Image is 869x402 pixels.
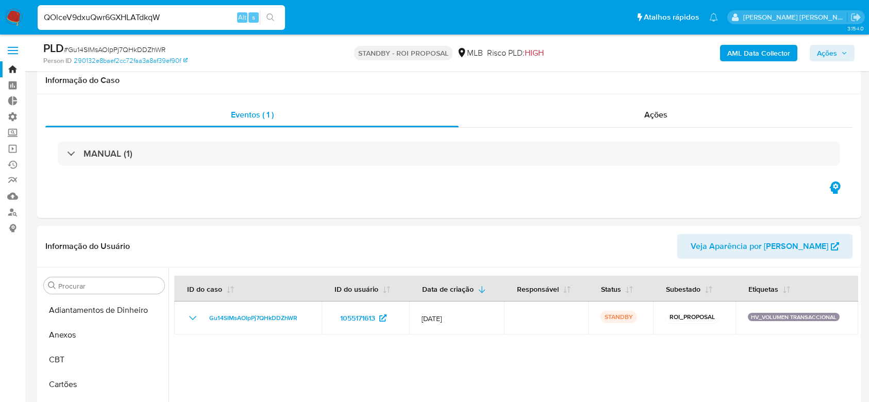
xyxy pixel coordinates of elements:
[709,13,718,22] a: Notificações
[58,281,160,291] input: Procurar
[850,12,861,23] a: Sair
[45,75,853,86] h1: Informação do Caso
[40,347,169,372] button: CBT
[252,12,255,22] span: s
[354,46,453,60] p: STANDBY - ROI PROPOSAL
[58,142,840,165] div: MANUAL (1)
[743,12,847,22] p: andrea.asantos@mercadopago.com.br
[48,281,56,290] button: Procurar
[644,109,667,121] span: Ações
[43,56,72,65] b: Person ID
[238,12,246,22] span: Alt
[74,56,188,65] a: 290132e8baef2cc72faa3a8af39ef90f
[720,45,797,61] button: AML Data Collector
[43,40,64,56] b: PLD
[40,323,169,347] button: Anexos
[487,47,544,59] span: Risco PLD:
[810,45,855,61] button: Ações
[457,47,483,59] div: MLB
[644,12,699,23] span: Atalhos rápidos
[64,44,165,55] span: # Gu14SIMsAOIpPj7QHkDDZhWR
[727,45,790,61] b: AML Data Collector
[38,11,285,24] input: Pesquise usuários ou casos...
[45,241,130,252] h1: Informação do Usuário
[231,109,274,121] span: Eventos ( 1 )
[525,47,544,59] span: HIGH
[83,148,132,159] h3: MANUAL (1)
[817,45,837,61] span: Ações
[40,298,169,323] button: Adiantamentos de Dinheiro
[40,372,169,397] button: Cartões
[260,10,281,25] button: search-icon
[677,234,853,259] button: Veja Aparência por [PERSON_NAME]
[691,234,828,259] span: Veja Aparência por [PERSON_NAME]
